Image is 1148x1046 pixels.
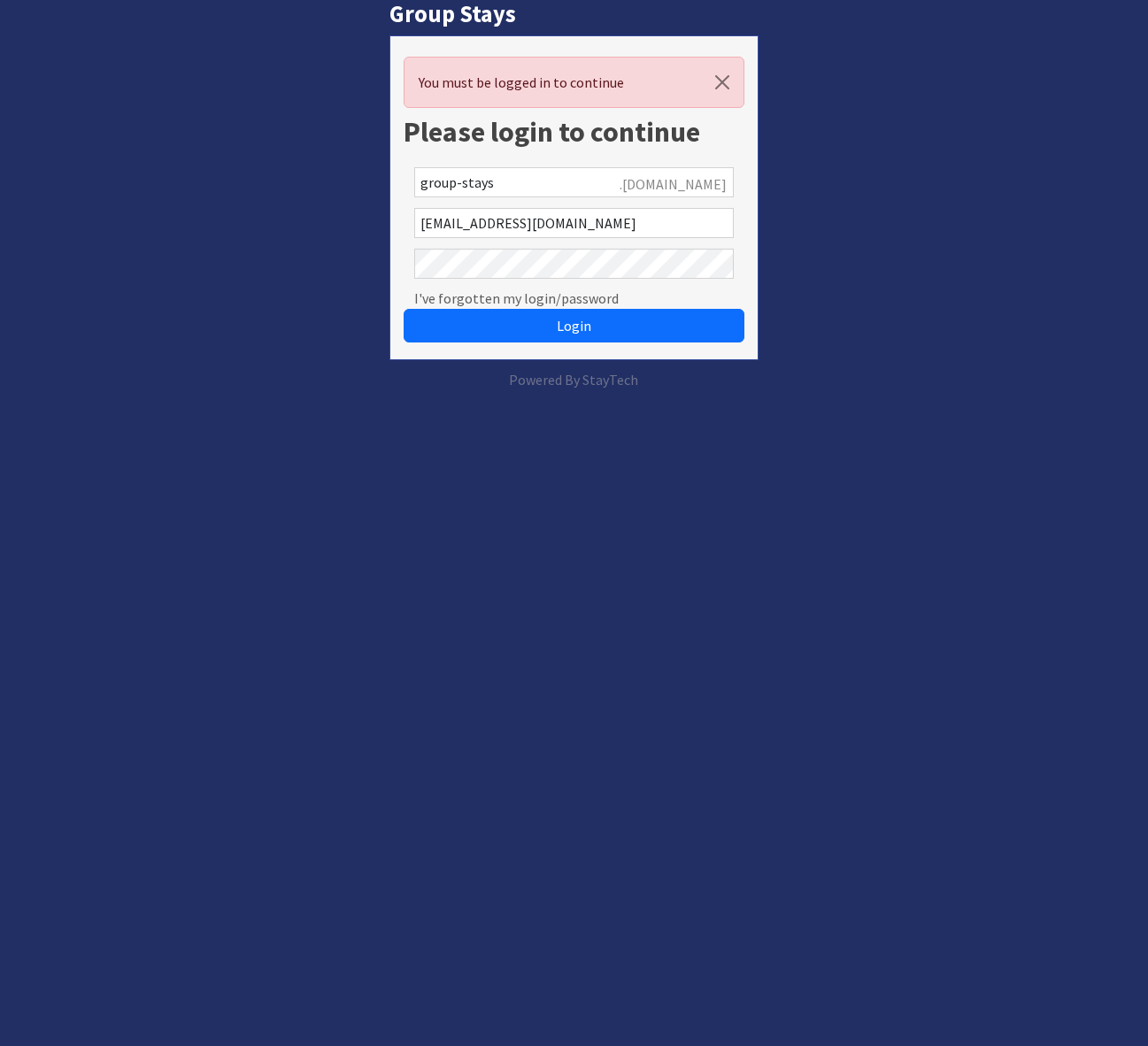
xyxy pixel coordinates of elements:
[620,173,727,195] span: .[DOMAIN_NAME]
[404,57,744,108] div: You must be logged in to continue
[414,167,733,197] input: Account Reference
[414,288,619,309] a: I've forgotten my login/password
[414,208,733,238] input: Email
[404,309,744,342] button: Login
[389,369,758,390] p: Powered By StayTech
[557,317,591,335] span: Login
[404,115,744,149] h1: Please login to continue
